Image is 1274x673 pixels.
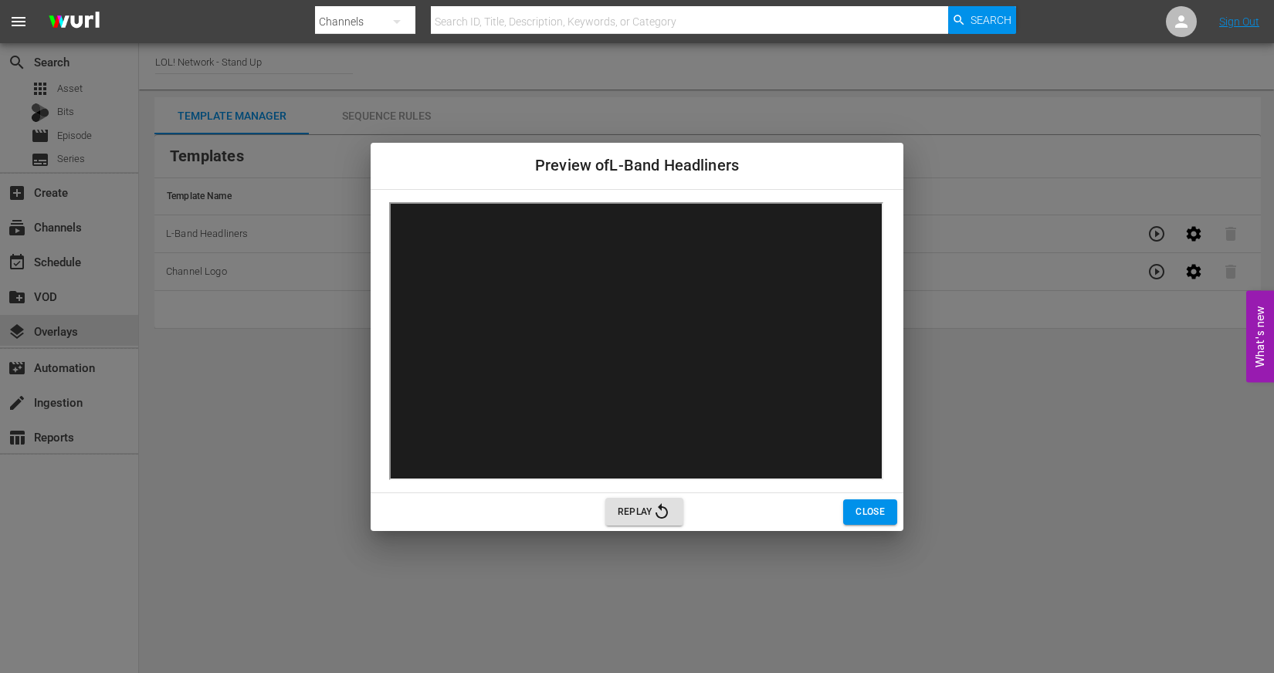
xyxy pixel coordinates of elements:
[971,6,1011,34] span: Search
[618,502,671,521] span: Replay
[1246,291,1274,383] button: Open Feedback Widget
[37,4,111,40] img: ans4CAIJ8jUAAAAAAAAAAAAAAAAAAAAAAAAgQb4GAAAAAAAAAAAAAAAAAAAAAAAAJMjXAAAAAAAAAAAAAAAAAAAAAAAAgAT5G...
[535,157,739,174] span: Preview of L-Band Headliners
[856,504,885,520] span: Close
[1219,15,1259,28] a: Sign Out
[605,498,683,526] button: Replay
[843,499,897,525] button: Close
[9,12,28,31] span: menu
